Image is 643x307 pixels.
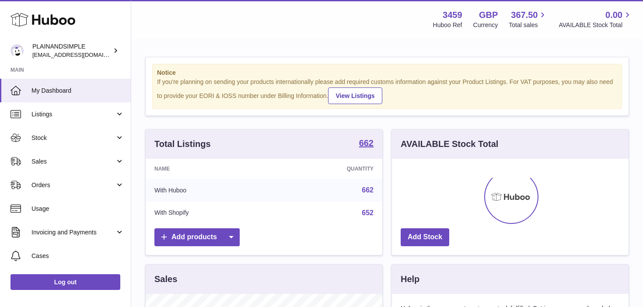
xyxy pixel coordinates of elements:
h3: AVAILABLE Stock Total [401,138,498,150]
img: duco@plainandsimple.com [10,44,24,57]
span: Sales [31,157,115,166]
span: Cases [31,252,124,260]
div: Currency [473,21,498,29]
a: View Listings [328,87,382,104]
th: Name [146,159,273,179]
a: 662 [359,139,374,149]
span: AVAILABLE Stock Total [559,21,633,29]
a: 367.50 Total sales [509,9,548,29]
span: Orders [31,181,115,189]
a: 662 [362,186,374,194]
h3: Total Listings [154,138,211,150]
a: Add Stock [401,228,449,246]
a: 0.00 AVAILABLE Stock Total [559,9,633,29]
span: Invoicing and Payments [31,228,115,237]
div: PLAINANDSIMPLE [32,42,111,59]
h3: Help [401,273,419,285]
td: With Shopify [146,202,273,224]
span: 367.50 [511,9,538,21]
span: Total sales [509,21,548,29]
th: Quantity [273,159,382,179]
strong: Notice [157,69,617,77]
strong: GBP [479,9,498,21]
span: Stock [31,134,115,142]
strong: 3459 [443,9,462,21]
td: With Huboo [146,179,273,202]
div: Huboo Ref [433,21,462,29]
span: 0.00 [605,9,622,21]
div: If you're planning on sending your products internationally please add required customs informati... [157,78,617,104]
h3: Sales [154,273,177,285]
span: Listings [31,110,115,119]
a: 652 [362,209,374,216]
a: Log out [10,274,120,290]
a: Add products [154,228,240,246]
span: [EMAIL_ADDRESS][DOMAIN_NAME] [32,51,129,58]
strong: 662 [359,139,374,147]
span: Usage [31,205,124,213]
span: My Dashboard [31,87,124,95]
